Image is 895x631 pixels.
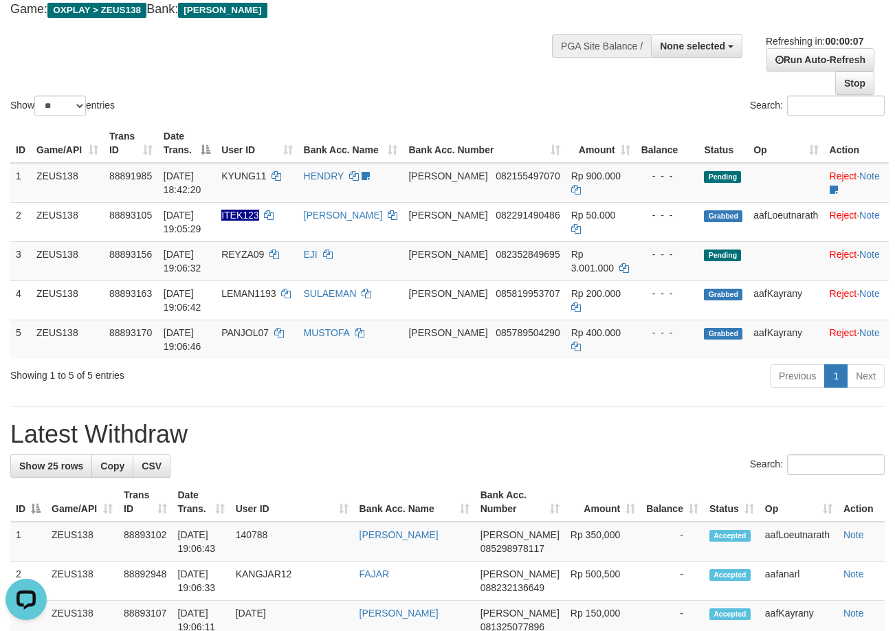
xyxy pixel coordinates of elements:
[704,250,741,261] span: Pending
[34,96,86,116] select: Showentries
[571,249,614,274] span: Rp 3.001.000
[10,96,115,116] label: Show entries
[760,522,838,562] td: aafLoeutnarath
[651,34,742,58] button: None selected
[109,249,152,260] span: 88893156
[10,124,31,163] th: ID
[158,124,216,163] th: Date Trans.: activate to sort column descending
[164,170,201,195] span: [DATE] 18:42:20
[824,280,889,320] td: ·
[164,288,201,313] span: [DATE] 19:06:42
[133,454,170,478] a: CSV
[748,124,824,163] th: Op: activate to sort column ascending
[10,363,363,382] div: Showing 1 to 5 of 5 entries
[480,543,544,554] span: Copy 085298978117 to clipboard
[118,522,172,562] td: 88893102
[304,210,383,221] a: [PERSON_NAME]
[760,562,838,601] td: aafanarl
[10,163,31,203] td: 1
[859,327,880,338] a: Note
[173,522,230,562] td: [DATE] 19:06:43
[787,96,885,116] input: Search:
[766,48,874,71] a: Run Auto-Refresh
[10,280,31,320] td: 4
[571,288,621,299] span: Rp 200.000
[46,483,118,522] th: Game/API: activate to sort column ascending
[565,562,641,601] td: Rp 500,500
[748,202,824,241] td: aafLoeutnarath
[164,327,201,352] span: [DATE] 19:06:46
[770,364,825,388] a: Previous
[859,210,880,221] a: Note
[750,454,885,475] label: Search:
[10,202,31,241] td: 2
[830,288,857,299] a: Reject
[104,124,158,163] th: Trans ID: activate to sort column ascending
[824,202,889,241] td: ·
[859,288,880,299] a: Note
[830,327,857,338] a: Reject
[5,5,47,47] button: Open LiveChat chat widget
[709,530,751,542] span: Accepted
[230,562,354,601] td: KANGJAR12
[31,280,104,320] td: ZEUS138
[178,3,267,18] span: [PERSON_NAME]
[641,208,694,222] div: - - -
[360,529,439,540] a: [PERSON_NAME]
[748,280,824,320] td: aafKayrany
[10,454,92,478] a: Show 25 rows
[838,483,885,522] th: Action
[354,483,475,522] th: Bank Acc. Name: activate to sort column ascending
[221,210,258,221] span: Nama rekening ada tanda titik/strip, harap diedit
[19,461,83,472] span: Show 25 rows
[843,568,864,579] a: Note
[787,454,885,475] input: Search:
[408,327,487,338] span: [PERSON_NAME]
[760,483,838,522] th: Op: activate to sort column ascending
[480,568,560,579] span: [PERSON_NAME]
[843,608,864,619] a: Note
[230,522,354,562] td: 140788
[173,483,230,522] th: Date Trans.: activate to sort column ascending
[766,36,863,47] span: Refreshing in:
[109,288,152,299] span: 88893163
[118,483,172,522] th: Trans ID: activate to sort column ascending
[46,522,118,562] td: ZEUS138
[304,249,318,260] a: EJI
[408,210,487,221] span: [PERSON_NAME]
[360,568,390,579] a: FAJAR
[709,569,751,581] span: Accepted
[173,562,230,601] td: [DATE] 19:06:33
[824,124,889,163] th: Action
[565,522,641,562] td: Rp 350,000
[10,421,885,448] h1: Latest Withdraw
[408,249,487,260] span: [PERSON_NAME]
[830,249,857,260] a: Reject
[571,210,616,221] span: Rp 50.000
[825,36,863,47] strong: 00:00:07
[641,483,704,522] th: Balance: activate to sort column ascending
[221,327,269,338] span: PANJOL07
[824,163,889,203] td: ·
[704,328,742,340] span: Grabbed
[109,327,152,338] span: 88893170
[10,241,31,280] td: 3
[31,241,104,280] td: ZEUS138
[360,608,439,619] a: [PERSON_NAME]
[496,327,560,338] span: Copy 085789504290 to clipboard
[704,289,742,300] span: Grabbed
[408,170,487,181] span: [PERSON_NAME]
[31,320,104,359] td: ZEUS138
[748,320,824,359] td: aafKayrany
[704,171,741,183] span: Pending
[46,562,118,601] td: ZEUS138
[496,288,560,299] span: Copy 085819953707 to clipboard
[109,210,152,221] span: 88893105
[221,249,264,260] span: REYZA09
[230,483,354,522] th: User ID: activate to sort column ascending
[304,288,357,299] a: SULAEMAN
[824,364,848,388] a: 1
[118,562,172,601] td: 88892948
[403,124,565,163] th: Bank Acc. Number: activate to sort column ascending
[859,170,880,181] a: Note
